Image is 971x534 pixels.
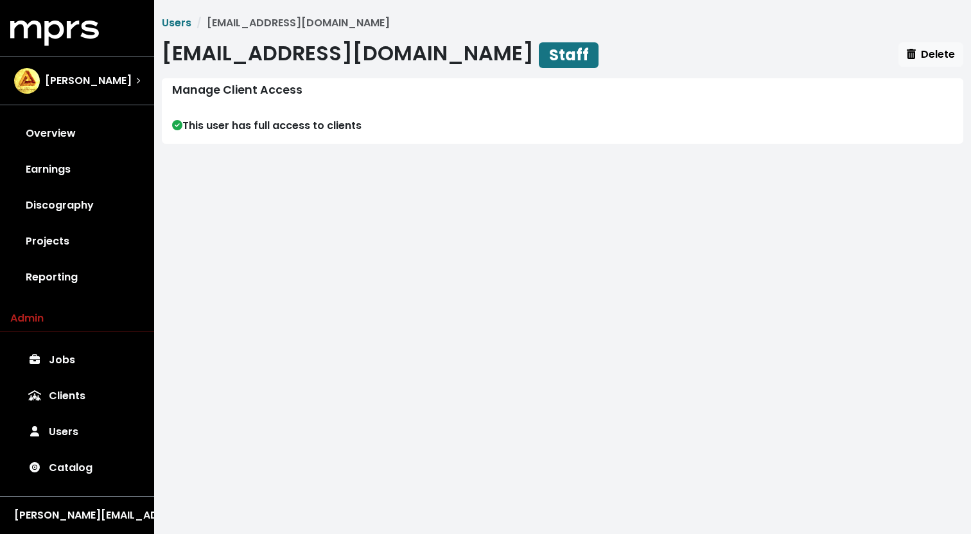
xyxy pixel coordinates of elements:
[191,15,390,31] li: [EMAIL_ADDRESS][DOMAIN_NAME]
[539,42,599,69] span: Staff
[10,187,144,223] a: Discography
[10,414,144,450] a: Users
[14,508,140,523] div: [PERSON_NAME][EMAIL_ADDRESS][DOMAIN_NAME]
[14,68,40,94] img: The selected account / producer
[162,41,599,68] h1: [EMAIL_ADDRESS][DOMAIN_NAME]
[45,73,132,89] span: [PERSON_NAME]
[10,223,144,259] a: Projects
[162,15,191,30] a: Users
[898,42,963,67] button: Delete
[10,507,144,524] button: [PERSON_NAME][EMAIL_ADDRESS][DOMAIN_NAME]
[10,25,99,40] a: mprs logo
[162,15,963,31] nav: breadcrumb
[10,342,144,378] a: Jobs
[10,378,144,414] a: Clients
[10,151,144,187] a: Earnings
[172,83,302,97] div: Manage Client Access
[10,259,144,295] a: Reporting
[10,116,144,151] a: Overview
[10,450,144,486] a: Catalog
[907,47,955,62] span: Delete
[162,108,963,144] div: This user has full access to clients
